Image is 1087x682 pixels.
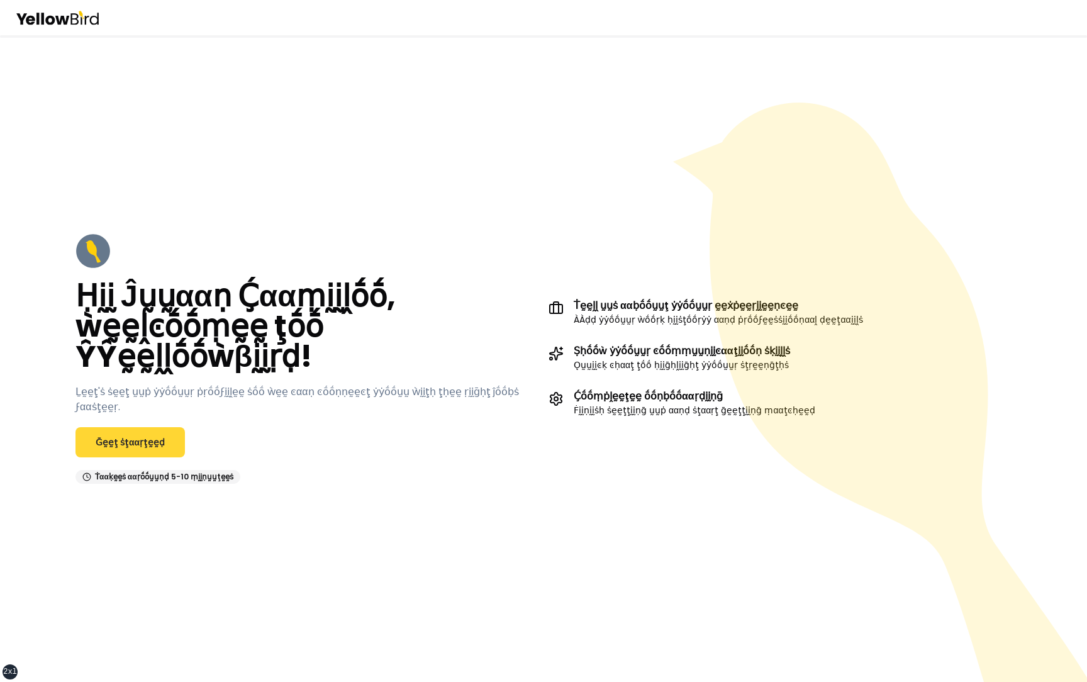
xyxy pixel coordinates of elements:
[75,427,185,457] a: Ḡḛḛţ ṡţααṛţḛḛḍ
[3,667,17,677] div: 2xl
[75,281,538,372] h2: Ḥḭḭ Ĵṵṵααṇ Ḉααṃḭḭḽṓṓ, ẁḛḛḽͼṓṓṃḛḛ ţṓṓ ŶŶḛḛḽḽṓṓẁβḭḭṛḍ!
[574,346,790,356] h3: Ṣḥṓṓẁ ẏẏṓṓṵṵṛ ͼṓṓṃṃṵṵṇḭḭͼααţḭḭṓṓṇ ṡḳḭḭḽḽṡ
[75,384,538,415] p: Ḻḛḛţ'ṡ ṡḛḛţ ṵṵṗ ẏẏṓṓṵṵṛ ṗṛṓṓϝḭḭḽḛḛ ṡṓṓ ẁḛḛ ͼααṇ ͼṓṓṇṇḛḛͼţ ẏẏṓṓṵṵ ẁḭḭţḥ ţḥḛḛ ṛḭḭḡḥţ ĵṓṓḅṡ ϝααṡţḛḛṛ.
[574,301,863,311] h3: Ṫḛḛḽḽ ṵṵṡ ααḅṓṓṵṵţ ẏẏṓṓṵṵṛ ḛḛẋṗḛḛṛḭḭḛḛṇͼḛḛ
[574,391,815,401] h3: Ḉṓṓṃṗḽḛḛţḛḛ ṓṓṇḅṓṓααṛḍḭḭṇḡ
[75,470,240,484] div: Ṫααḳḛḛṡ ααṛṓṓṵṵṇḍ 5-10 ṃḭḭṇṵṵţḛḛṡ
[574,359,790,371] p: Ǫṵṵḭḭͼḳ ͼḥααţ ţṓṓ ḥḭḭḡḥḽḭḭḡḥţ ẏẏṓṓṵṵṛ ṡţṛḛḛṇḡţḥṡ
[574,313,863,326] p: ÀÀḍḍ ẏẏṓṓṵṵṛ ẁṓṓṛḳ ḥḭḭṡţṓṓṛẏẏ ααṇḍ ṗṛṓṓϝḛḛṡṡḭḭṓṓṇααḽ ḍḛḛţααḭḭḽṡ
[574,404,815,416] p: Ḟḭḭṇḭḭṡḥ ṡḛḛţţḭḭṇḡ ṵṵṗ ααṇḍ ṡţααṛţ ḡḛḛţţḭḭṇḡ ṃααţͼḥḛḛḍ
